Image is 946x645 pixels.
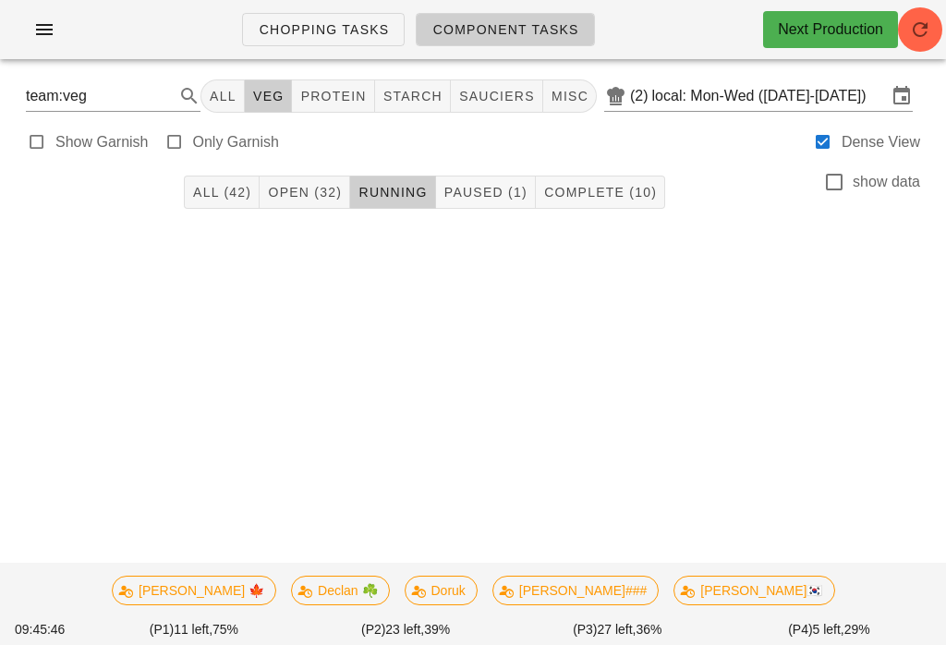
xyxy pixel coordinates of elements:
span: starch [382,89,443,103]
label: Only Garnish [193,133,279,152]
span: protein [299,89,366,103]
label: show data [853,173,920,191]
span: Complete (10) [543,185,657,200]
span: sauciers [458,89,535,103]
span: veg [252,89,285,103]
a: Component Tasks [416,13,594,46]
span: Open (32) [267,185,342,200]
span: Component Tasks [431,22,578,37]
button: Complete (10) [536,176,665,209]
button: Open (32) [260,176,350,209]
label: Dense View [842,133,920,152]
a: Chopping Tasks [242,13,405,46]
label: Show Garnish [55,133,149,152]
button: starch [375,79,451,113]
span: misc [551,89,588,103]
span: Running [358,185,427,200]
button: Running [350,176,435,209]
button: Paused (1) [436,176,536,209]
button: veg [245,79,293,113]
button: protein [292,79,374,113]
button: misc [543,79,597,113]
button: All [200,79,245,113]
div: (2) [630,87,652,105]
span: All [209,89,236,103]
span: All (42) [192,185,251,200]
div: Next Production [778,18,883,41]
button: All (42) [184,176,260,209]
span: Paused (1) [443,185,528,200]
button: sauciers [451,79,543,113]
span: Chopping Tasks [258,22,389,37]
